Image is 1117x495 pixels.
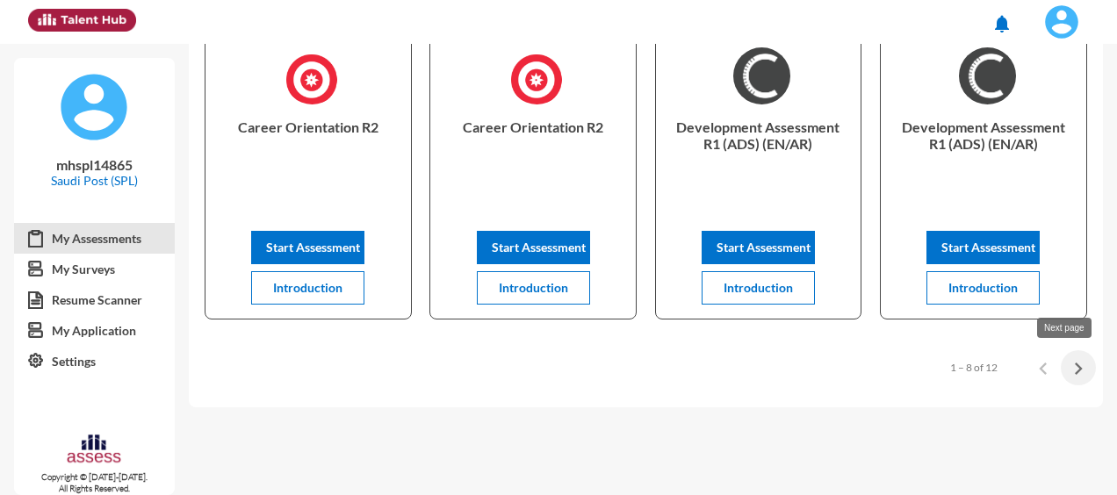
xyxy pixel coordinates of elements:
[66,433,122,468] img: assesscompany-logo.png
[14,223,175,255] a: My Assessments
[1026,350,1061,385] button: Previous page
[273,280,342,295] span: Introduction
[477,240,590,255] a: Start Assessment
[991,13,1013,34] mat-icon: notifications
[702,271,815,305] button: Introduction
[251,271,364,305] button: Introduction
[702,240,815,255] a: Start Assessment
[1061,350,1096,385] button: Next page
[28,156,161,173] p: mhspl14865
[251,240,364,255] a: Start Assessment
[702,231,815,264] button: Start Assessment
[941,240,1035,255] span: Start Assessment
[670,118,847,189] p: Development Assessment R1 (ADS) (EN/AR)
[926,271,1040,305] button: Introduction
[284,47,341,111] img: Career_Orientation_R2_1725960277734
[959,47,1016,104] img: AR)_1726044597422
[14,315,175,347] a: My Application
[220,118,397,189] p: Career Orientation R2
[492,240,586,255] span: Start Assessment
[444,118,622,189] p: Career Orientation R2
[733,47,790,104] img: AR)_1726044597422
[266,240,360,255] span: Start Assessment
[499,280,568,295] span: Introduction
[895,118,1072,189] p: Development Assessment R1 (ADS) (EN/AR)
[724,280,793,295] span: Introduction
[926,240,1040,255] a: Start Assessment
[948,280,1018,295] span: Introduction
[477,271,590,305] button: Introduction
[59,72,129,142] img: default%20profile%20image.svg
[717,240,811,255] span: Start Assessment
[950,361,998,374] div: 1 – 8 of 12
[251,231,364,264] button: Start Assessment
[14,284,175,316] a: Resume Scanner
[508,47,566,111] img: Career_Orientation_R2_1725960277734
[477,231,590,264] button: Start Assessment
[14,346,175,377] a: Settings
[14,254,175,285] a: My Surveys
[28,173,161,188] p: Saudi Post (SPL)
[926,231,1040,264] button: Start Assessment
